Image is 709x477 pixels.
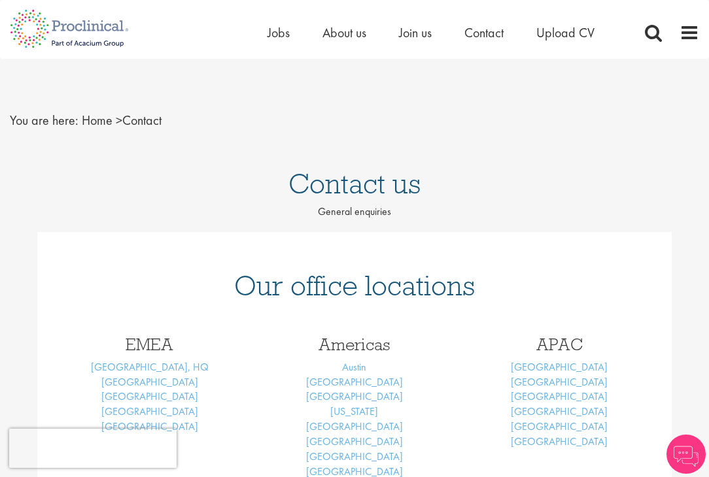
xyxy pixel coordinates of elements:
a: Jobs [268,24,290,41]
a: Contact [464,24,504,41]
span: You are here: [10,112,78,129]
a: [GEOGRAPHIC_DATA] [101,389,198,403]
h3: APAC [467,336,652,353]
a: About us [322,24,366,41]
a: [GEOGRAPHIC_DATA] [101,419,198,433]
span: > [116,112,122,129]
a: [GEOGRAPHIC_DATA] [511,435,608,448]
a: Upload CV [536,24,595,41]
a: [GEOGRAPHIC_DATA] [511,419,608,433]
h1: Our office locations [57,271,652,300]
a: [GEOGRAPHIC_DATA] [101,404,198,418]
span: Contact [82,112,162,129]
a: Austin [342,360,366,374]
a: [GEOGRAPHIC_DATA] [306,375,403,389]
a: [GEOGRAPHIC_DATA] [306,450,403,463]
a: [GEOGRAPHIC_DATA] [511,375,608,389]
a: [GEOGRAPHIC_DATA] [511,389,608,403]
img: Chatbot [666,435,706,474]
a: [GEOGRAPHIC_DATA] [511,360,608,374]
a: [GEOGRAPHIC_DATA] [306,435,403,448]
h3: EMEA [57,336,242,353]
a: Join us [399,24,432,41]
a: [GEOGRAPHIC_DATA] [306,389,403,403]
a: [US_STATE] [330,404,378,418]
iframe: reCAPTCHA [9,429,177,468]
a: breadcrumb link to Home [82,112,112,129]
a: [GEOGRAPHIC_DATA] [101,375,198,389]
a: [GEOGRAPHIC_DATA], HQ [91,360,209,374]
h3: Americas [262,336,447,353]
a: [GEOGRAPHIC_DATA] [306,419,403,433]
a: [GEOGRAPHIC_DATA] [511,404,608,418]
